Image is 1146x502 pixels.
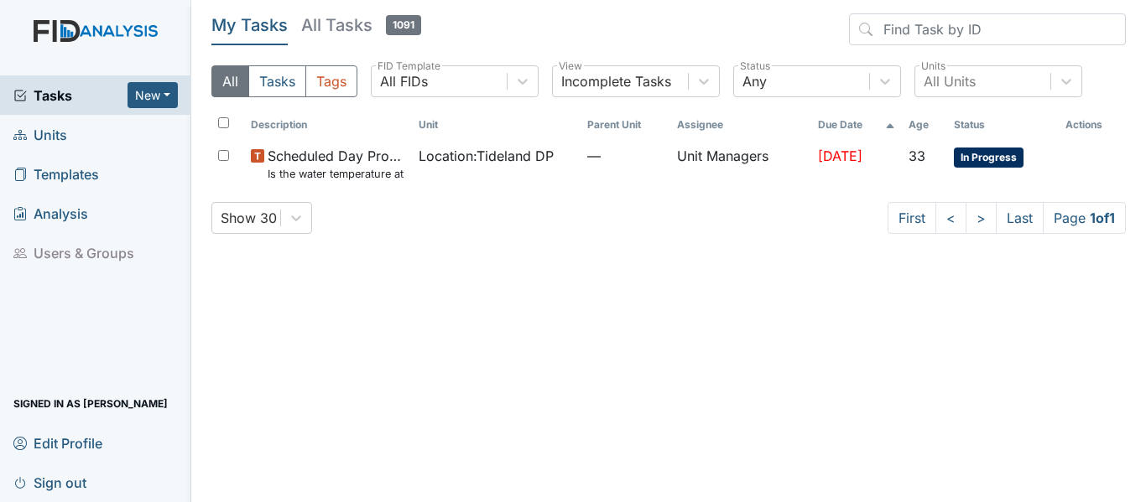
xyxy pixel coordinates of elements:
[13,122,67,147] span: Units
[888,202,1126,234] nav: task-pagination
[211,65,357,97] div: Type filter
[380,71,428,91] div: All FIDs
[849,13,1126,45] input: Find Task by ID
[1059,111,1126,139] th: Actions
[935,202,966,234] a: <
[996,202,1044,234] a: Last
[386,15,421,35] span: 1091
[211,65,249,97] button: All
[221,208,277,228] div: Show 30
[218,117,229,128] input: Toggle All Rows Selected
[902,111,947,139] th: Toggle SortBy
[268,146,406,182] span: Scheduled Day Program Inspection Is the water temperature at the kitchen sink between 100 to 110 ...
[128,82,178,108] button: New
[301,13,421,37] h5: All Tasks
[13,200,88,226] span: Analysis
[909,147,925,164] span: 33
[581,111,670,139] th: Toggle SortBy
[742,71,767,91] div: Any
[13,469,86,495] span: Sign out
[811,111,902,139] th: Toggle SortBy
[954,147,1024,168] span: In Progress
[211,13,288,37] h5: My Tasks
[248,65,306,97] button: Tasks
[13,161,99,187] span: Templates
[924,71,976,91] div: All Units
[305,65,357,97] button: Tags
[561,71,671,91] div: Incomplete Tasks
[13,430,102,456] span: Edit Profile
[670,111,810,139] th: Assignee
[947,111,1059,139] th: Toggle SortBy
[268,166,406,182] small: Is the water temperature at the kitchen sink between 100 to 110 degrees?
[670,139,810,189] td: Unit Managers
[419,146,554,166] span: Location : Tideland DP
[13,391,168,417] span: Signed in as [PERSON_NAME]
[1090,210,1115,226] strong: 1 of 1
[412,111,581,139] th: Toggle SortBy
[13,85,128,106] a: Tasks
[966,202,997,234] a: >
[1043,202,1126,234] span: Page
[244,111,413,139] th: Toggle SortBy
[888,202,936,234] a: First
[587,146,664,166] span: —
[818,147,862,164] span: [DATE]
